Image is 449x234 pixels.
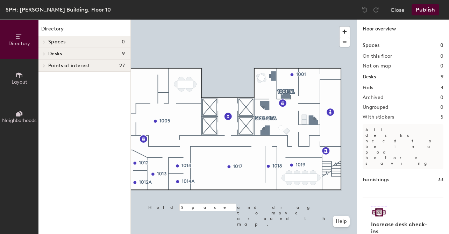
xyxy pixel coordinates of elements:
h1: Spaces [363,42,379,49]
h2: On this floor [363,54,392,59]
h1: Floor overview [357,20,449,36]
h2: 4 [441,85,443,91]
span: Desks [48,51,62,57]
h2: Pods [363,85,373,91]
div: SPH: [PERSON_NAME] Building, Floor 10 [6,5,111,14]
h1: 9 [441,73,443,81]
h1: Desks [363,73,376,81]
span: 9 [122,51,125,57]
h2: Ungrouped [363,105,389,110]
h2: 0 [440,54,443,59]
h2: 0 [440,105,443,110]
h1: Directory [38,25,130,36]
button: Help [333,216,350,227]
img: Redo [372,6,379,13]
span: 27 [119,63,125,69]
h2: With stickers [363,114,394,120]
h1: Furnishings [363,176,389,184]
span: Directory [8,41,30,47]
span: Neighborhoods [2,118,36,123]
h2: 0 [440,63,443,69]
img: Sticker logo [371,206,387,218]
span: Points of interest [48,63,90,69]
h2: Archived [363,95,383,100]
p: All desks need to be in a pod before saving [363,124,443,169]
h1: 0 [440,42,443,49]
span: Layout [12,79,27,85]
span: 0 [122,39,125,45]
button: Close [391,4,405,15]
span: Spaces [48,39,66,45]
h2: Not on map [363,63,391,69]
h2: 5 [441,114,443,120]
img: Undo [361,6,368,13]
h2: 0 [440,95,443,100]
h1: 33 [438,176,443,184]
button: Publish [412,4,439,15]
